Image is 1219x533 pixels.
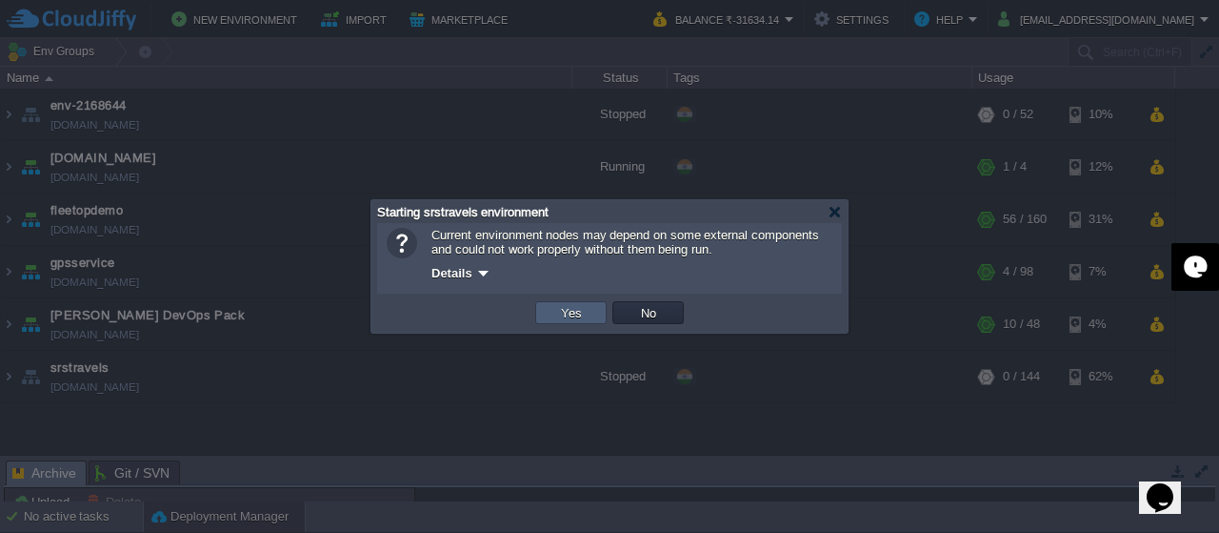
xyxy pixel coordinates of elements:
span: Current environment nodes may depend on some external components and could not work properly with... [431,228,819,256]
button: No [635,304,662,321]
span: Details [431,266,472,280]
iframe: chat widget [1139,457,1200,514]
button: Yes [555,304,588,321]
span: Starting srstravels environment [377,205,549,219]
